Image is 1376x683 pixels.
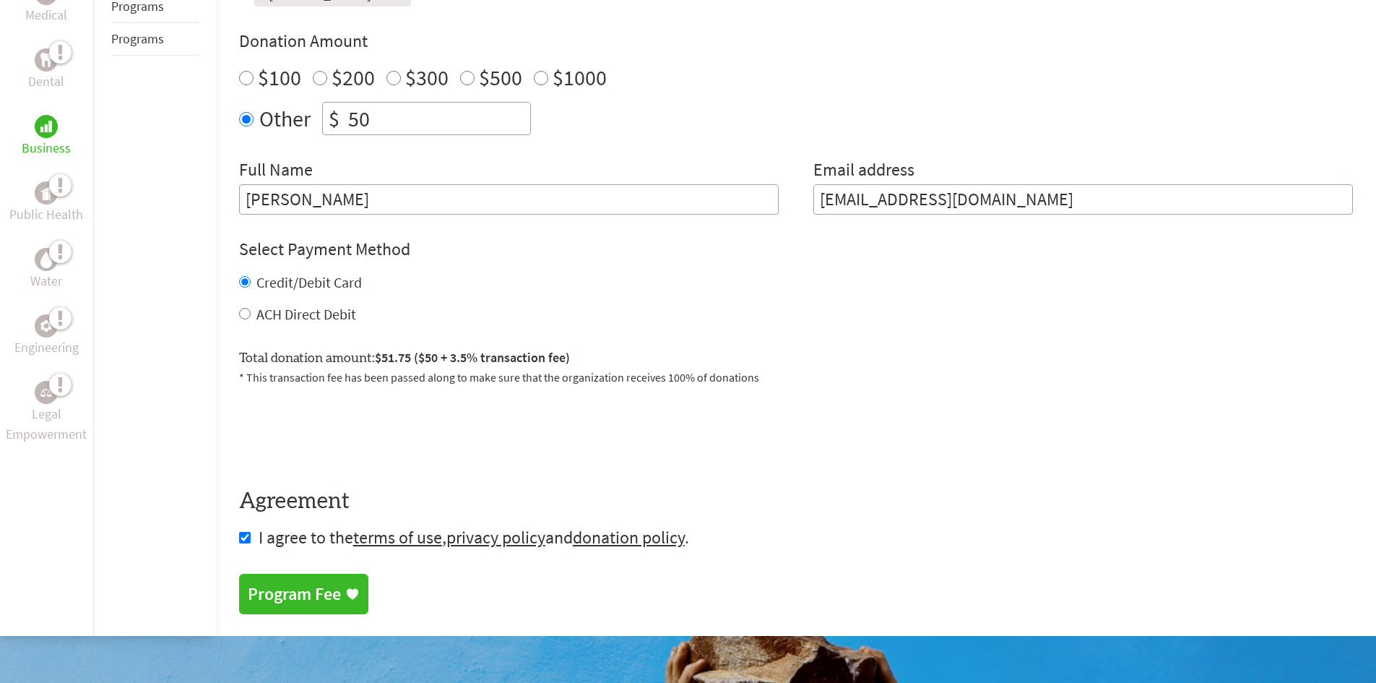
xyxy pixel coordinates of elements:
img: Public Health [40,186,52,200]
p: Medical [25,5,67,25]
img: Water [40,251,52,267]
a: Public HealthPublic Health [9,181,83,225]
div: Dental [35,48,58,72]
a: DentalDental [28,48,64,92]
input: Enter Amount [345,103,530,134]
label: $300 [405,64,449,91]
div: Business [35,115,58,138]
a: privacy policy [446,526,545,549]
label: $1000 [553,64,607,91]
input: Enter Full Name [239,184,779,215]
img: Business [40,121,52,132]
a: EngineeringEngineering [14,314,79,358]
div: Water [35,248,58,271]
label: Other [259,102,311,135]
h4: Donation Amount [239,30,1353,53]
div: $ [323,103,345,134]
a: Program Fee [239,574,368,614]
p: * This transaction fee has been passed along to make sure that the organization receives 100% of ... [239,369,1353,386]
a: Legal EmpowermentLegal Empowerment [3,381,90,444]
div: Engineering [35,314,58,338]
a: BusinessBusiness [22,115,71,158]
label: Email address [813,158,914,184]
p: Legal Empowerment [3,404,90,444]
a: WaterWater [30,248,62,291]
label: Total donation amount: [239,348,570,369]
p: Dental [28,72,64,92]
label: $100 [258,64,301,91]
label: Credit/Debit Card [256,273,362,291]
label: Full Name [239,158,313,184]
label: $200 [332,64,375,91]
h4: Agreement [239,489,1353,515]
li: Programs [111,23,199,56]
p: Engineering [14,338,79,358]
span: $51.75 ($50 + 3.5% transaction fee) [375,349,570,366]
label: ACH Direct Debit [256,305,356,323]
a: Programs [111,30,164,47]
img: Dental [40,53,52,66]
span: I agree to the , and . [259,526,689,549]
p: Water [30,271,62,291]
div: Program Fee [248,583,341,606]
label: $500 [479,64,522,91]
a: terms of use [353,526,442,549]
p: Public Health [9,205,83,225]
a: donation policy [573,526,685,549]
input: Your Email [813,184,1353,215]
p: Business [22,138,71,158]
h4: Select Payment Method [239,238,1353,261]
div: Legal Empowerment [35,381,58,404]
div: Public Health [35,181,58,205]
img: Engineering [40,320,52,332]
img: Legal Empowerment [40,388,52,397]
iframe: reCAPTCHA [239,403,459,460]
